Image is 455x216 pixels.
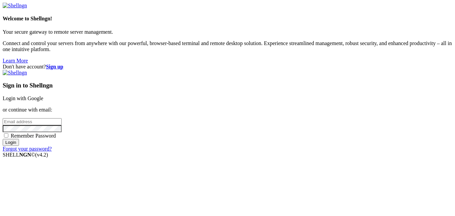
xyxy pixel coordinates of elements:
span: SHELL © [3,152,48,158]
a: Learn More [3,58,28,63]
span: 4.2.0 [35,152,48,158]
a: Forgot your password? [3,146,52,152]
input: Email address [3,118,62,125]
img: Shellngn [3,3,27,9]
input: Remember Password [4,133,8,138]
div: Don't have account? [3,64,452,70]
img: Shellngn [3,70,27,76]
a: Sign up [46,64,63,69]
h4: Welcome to Shellngn! [3,16,452,22]
h3: Sign in to Shellngn [3,82,452,89]
span: Remember Password [11,133,56,139]
input: Login [3,139,19,146]
p: or continue with email: [3,107,452,113]
p: Connect and control your servers from anywhere with our powerful, browser-based terminal and remo... [3,40,452,52]
b: NGN [19,152,31,158]
p: Your secure gateway to remote server management. [3,29,452,35]
a: Login with Google [3,95,43,101]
